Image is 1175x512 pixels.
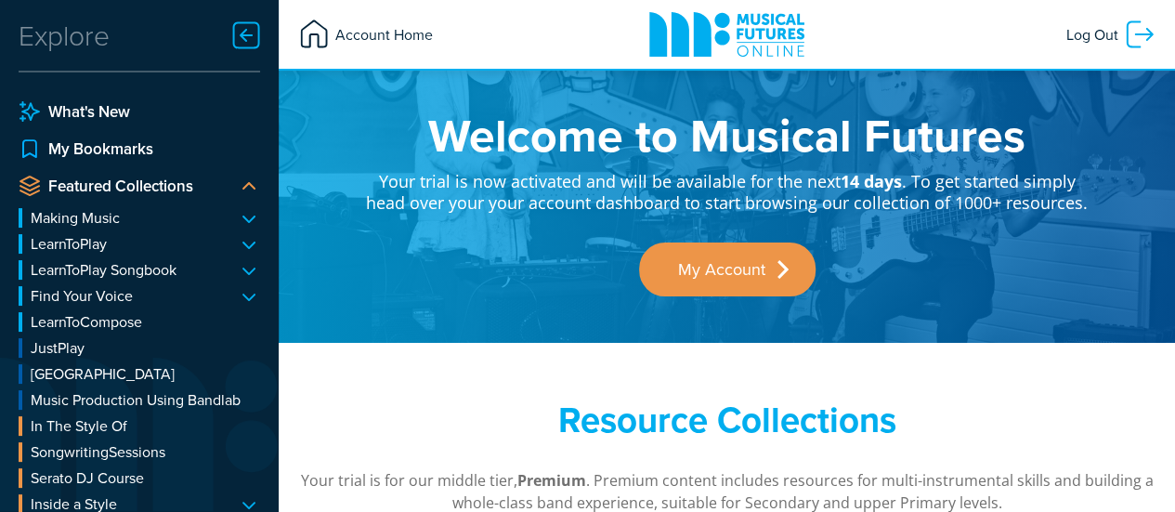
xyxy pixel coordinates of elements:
[1057,8,1166,60] a: Log Out
[19,100,260,123] a: What's New
[19,312,260,332] a: LearnToCompose
[19,234,260,254] a: LearnToPlay
[365,112,1090,158] h1: Welcome to Musical Futures
[639,243,816,296] a: My Account
[19,364,260,384] a: [GEOGRAPHIC_DATA]
[19,416,260,436] a: In The Style Of
[19,390,260,410] a: Music Production Using Bandlab
[19,260,260,280] a: LearnToPlay Songbook
[331,18,433,51] span: Account Home
[19,17,110,54] div: Explore
[19,442,260,462] a: SongwritingSessions
[288,8,442,60] a: Account Home
[365,158,1090,215] p: Your trial is now activated and will be available for the next . To get started simply head over ...
[365,399,1090,441] h2: Resource Collections
[517,470,586,491] strong: Premium
[19,208,260,228] a: Making Music
[1066,18,1123,51] span: Log Out
[19,468,260,488] a: Serato DJ Course
[19,138,260,160] a: My Bookmarks
[19,175,223,197] a: Featured Collections
[19,286,260,306] a: Find Your Voice
[841,170,902,192] strong: 14 days
[19,338,260,358] a: JustPlay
